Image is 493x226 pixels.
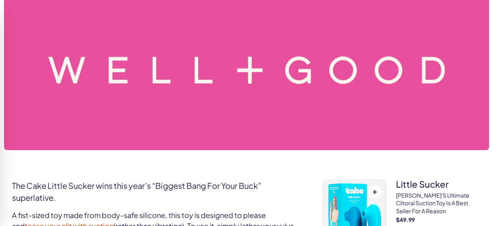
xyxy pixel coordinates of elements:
h2: The Cake Little Sucker wins this year’s “Biggest Bang For Your Buck” superlative. [12,180,299,204]
h3: little sucker [396,180,481,188]
p: [PERSON_NAME]'s ultimate clitoral suction toy is a best seller for a reason [396,192,481,215]
strong: $49.99 [396,217,481,222]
